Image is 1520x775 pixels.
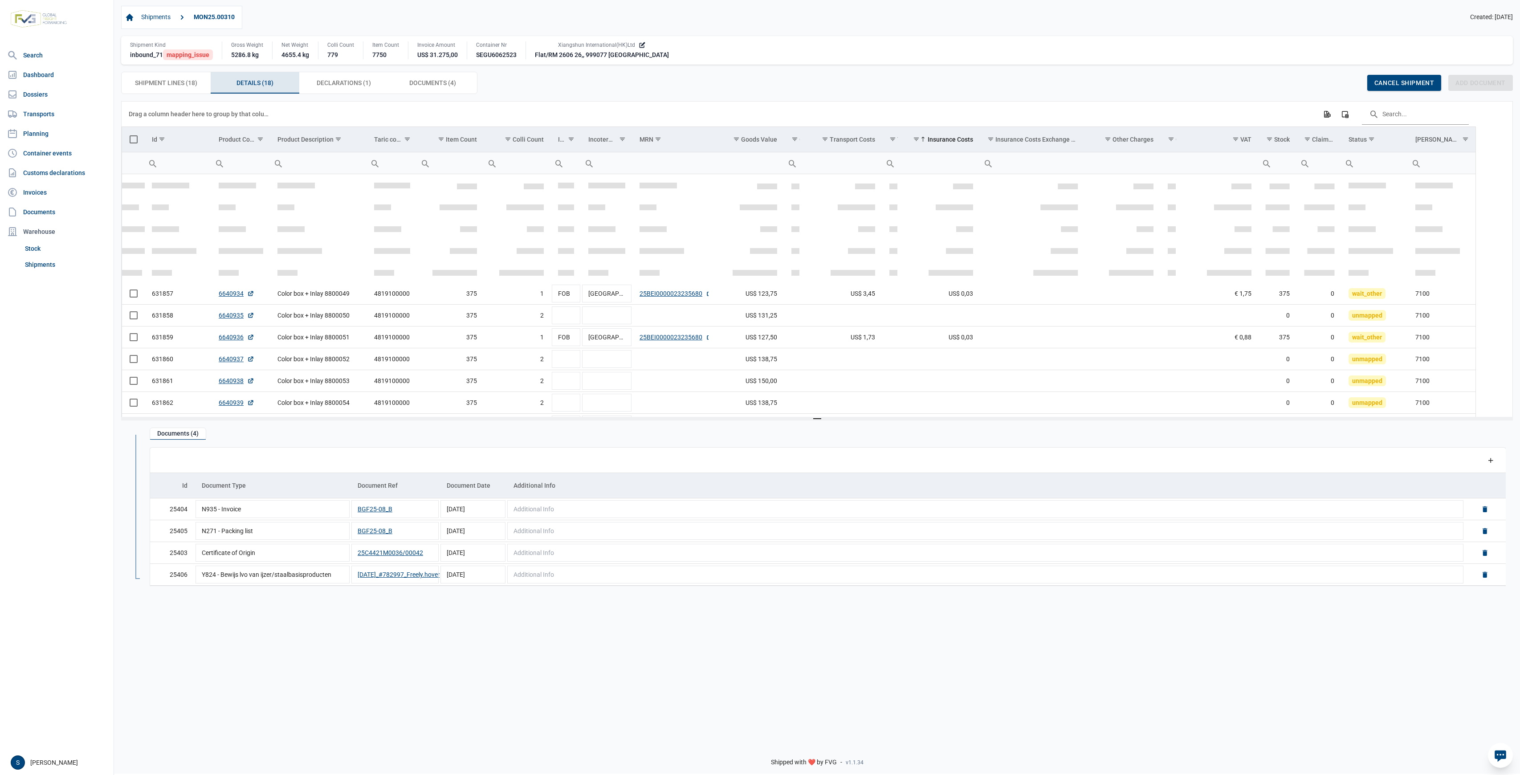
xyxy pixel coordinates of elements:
input: Filter cell [1183,152,1259,174]
span: Show filter options for column 'Transport Costs' [822,136,828,143]
a: 6640939 [219,398,254,407]
div: Data grid with 18 rows and 22 columns [122,102,1476,613]
div: US$ 31.275,00 [417,50,458,59]
span: US$ 150,00 [746,376,777,385]
td: Filter cell [270,152,367,174]
td: 4819100000 [367,283,417,305]
span: Show filter options for column 'Id' [159,136,165,143]
td: 25404 [150,498,195,520]
a: Delete [1481,549,1489,557]
span: US$ 3,45 [851,289,875,298]
td: Filter cell [484,152,551,174]
td: 7100 [1408,348,1475,370]
td: Column Transport Costs Exchange Rate [882,127,905,152]
input: Filter cell [1085,152,1161,174]
td: Column Other Charges Exchange Rate [1161,127,1183,152]
div: 631861 [152,376,204,385]
td: Filter cell [551,152,581,174]
div: Goods Value [741,136,777,143]
a: 6640935 [219,311,254,320]
td: Column Colli Count [484,127,551,152]
td: Filter cell [632,152,709,174]
span: Show filter options for column 'Product Code' [257,136,264,143]
a: Invoices [4,184,110,201]
div: Select row [130,355,138,363]
td: 2 [484,414,551,436]
td: Column Claimed [1297,127,1341,152]
td: Column Insurance Costs Exchange Rate [980,127,1085,152]
input: Filter cell [980,152,1085,174]
span: [DATE] [447,571,465,578]
td: 2 [484,392,551,414]
td: Filter cell [1161,152,1183,174]
td: Column Product Code [212,127,270,152]
div: Net Weight [281,41,309,49]
td: 2 [484,370,551,392]
td: 4819100000 [367,326,417,348]
span: US$ 0,03 [949,333,973,342]
a: 6640938 [219,376,254,385]
td: Column Item Count [417,127,484,152]
span: Show filter options for column 'Goods Value' [733,136,740,143]
span: € 0,88 [1235,333,1251,342]
input: Filter cell [1297,152,1341,174]
td: 7100 [1408,283,1475,305]
span: Show filter options for column 'Stock' [1266,136,1273,143]
td: Filter cell [1408,152,1475,174]
input: Filter cell [807,152,882,174]
div: Data grid with 4 rows and 5 columns [150,448,1506,586]
td: 375 [417,392,484,414]
img: FVG - Global freight forwarding [7,7,70,31]
span: Cancel shipment [1374,79,1434,86]
span: Show filter options for column 'Goods Value Exchange Rate' [791,136,798,143]
div: Select row [130,290,138,298]
td: 375 [1259,283,1297,305]
td: Column Document Type [195,473,350,498]
td: 7100 [1408,370,1475,392]
div: Id [182,482,187,489]
div: Claimed [1312,136,1335,143]
span: unmapped [1349,375,1386,386]
span: Show filter options for column 'Incoterms Place' [619,136,626,143]
td: Color box + Inlay 8800055 [270,414,367,436]
div: 779 [327,50,354,59]
td: Column Document Date [440,473,506,498]
span: Show filter options for column 'Status' [1368,136,1375,143]
button: 25C4421M0036/00042 [358,548,423,557]
span: unmapped [1349,397,1386,408]
input: Filter cell [905,152,980,174]
div: Colli Count [327,41,354,49]
span: Show filter options for column 'Item Count' [438,136,444,143]
td: Filter cell [417,152,484,174]
div: Search box [551,152,567,174]
div: Additional Info [513,482,555,489]
div: [PERSON_NAME] [11,755,108,770]
td: Column Incoterms Place [581,127,632,152]
span: unmapped [1349,354,1386,364]
td: 7100 [1408,326,1475,348]
td: Column Other Charges [1085,127,1161,152]
td: 375 [417,370,484,392]
input: Filter cell [581,152,632,174]
span: Show filter options for column 'Insurance Costs Exchange Rate' [987,136,994,143]
div: Data grid toolbar [129,102,1469,126]
div: S [11,755,25,770]
div: Search box [270,152,286,174]
td: 1 [484,326,551,348]
td: Column Id [145,127,212,152]
div: Search box [1297,152,1313,174]
div: Stock [1274,136,1290,143]
div: Search box [1259,152,1275,174]
td: 0 [1297,414,1341,436]
td: 7100 [1408,392,1475,414]
td: 0 [1297,392,1341,414]
input: Filter cell [367,152,417,174]
a: Shipments [138,10,174,25]
td: 375 [417,305,484,326]
td: Color box + Inlay 8800054 [270,392,367,414]
div: 631858 [152,311,204,320]
a: Dashboard [4,66,110,84]
span: US$ 131,25 [746,311,777,320]
span: wait_other [1349,288,1386,299]
span: Details (18) [236,77,273,88]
